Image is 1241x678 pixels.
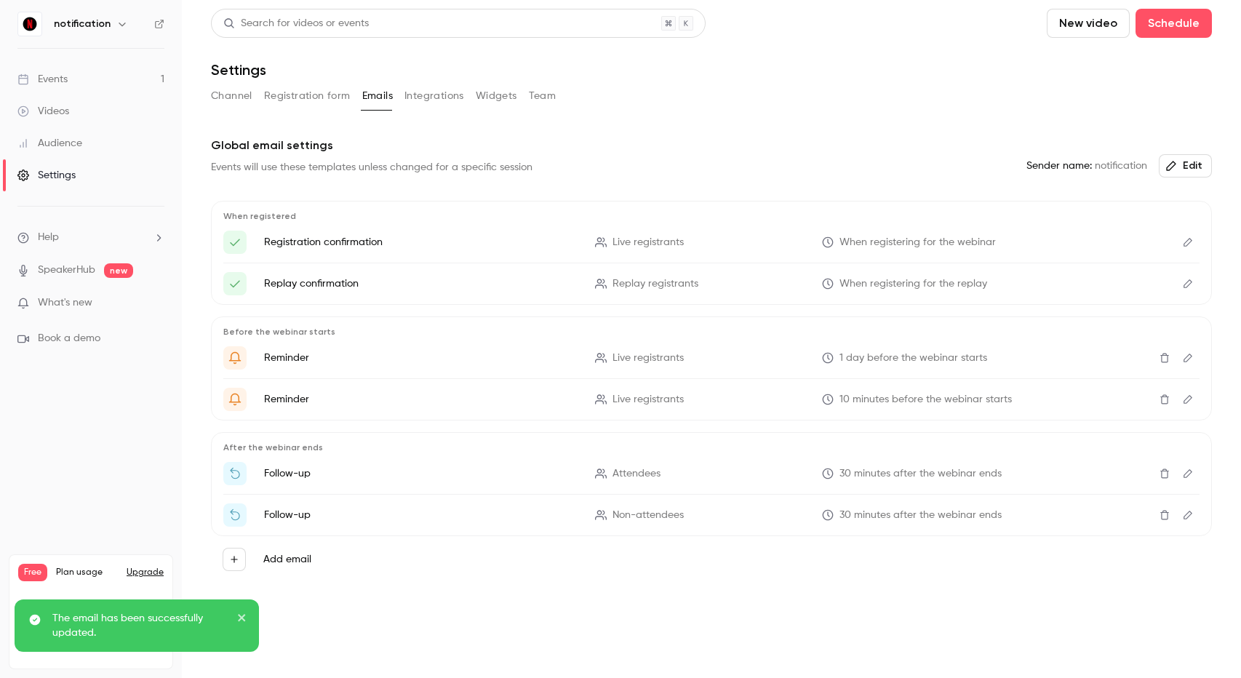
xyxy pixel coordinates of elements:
button: Delete [1153,462,1176,485]
div: Events [17,72,68,87]
p: When registered [223,210,1200,222]
button: Schedule [1136,9,1212,38]
iframe: Noticeable Trigger [147,297,164,310]
h6: notification [54,17,111,31]
li: Here's your access link to {{ event_name }}! [223,231,1200,254]
button: Widgets [476,84,517,108]
p: Before the webinar starts [223,326,1200,338]
p: Replay confirmation [264,276,578,291]
button: New video [1047,9,1130,38]
button: Edit [1159,154,1212,178]
button: Edit [1176,462,1200,485]
li: Here's your access link to {{ event_name }}! [223,272,1200,295]
li: {{ event_name }} is about to go live [223,388,1200,411]
p: Follow-up [264,466,578,481]
button: Registration form [264,84,351,108]
div: Events will use these templates unless changed for a specific session [211,160,532,175]
li: Thanks for attending {{ event_name }} [223,462,1200,485]
p: The email has been successfully updated. [52,611,227,640]
li: Watch the replay of {{ event_name }} [223,503,1200,527]
a: SpeakerHub [38,263,95,278]
div: Audience [17,136,82,151]
button: Edit [1176,231,1200,254]
div: Videos [17,104,69,119]
button: Emails [362,84,393,108]
button: Delete [1153,503,1176,527]
span: 30 minutes after the webinar ends [839,466,1002,482]
span: When registering for the webinar [839,235,996,250]
button: Upgrade [127,567,164,578]
span: Book a demo [38,331,100,346]
label: Add email [263,552,311,567]
span: new [104,263,133,278]
span: Replay registrants [612,276,698,292]
em: Sender name: [1026,161,1092,171]
span: Free [18,564,47,581]
li: Get Ready for '{{ event_name }}' tomorrow! [223,346,1200,370]
p: After the webinar ends [223,442,1200,453]
h1: Settings [211,61,266,79]
button: Delete [1153,388,1176,411]
span: Help [38,230,59,245]
span: Live registrants [612,235,684,250]
p: Registration confirmation [264,235,578,250]
p: Reminder [264,351,578,365]
button: Channel [211,84,252,108]
li: help-dropdown-opener [17,230,164,245]
span: 30 minutes after the webinar ends [839,508,1002,523]
button: Edit [1176,503,1200,527]
button: Edit [1176,388,1200,411]
p: Reminder [264,392,578,407]
span: Attendees [612,466,661,482]
span: What's new [38,295,92,311]
span: Non-attendees [612,508,684,523]
span: notification [1026,159,1147,174]
button: Team [529,84,556,108]
div: Settings [17,168,76,183]
button: Edit [1176,346,1200,370]
span: Live registrants [612,392,684,407]
button: close [237,611,247,629]
button: Edit [1176,272,1200,295]
img: notification [18,12,41,36]
span: Plan usage [56,567,118,578]
span: Live registrants [612,351,684,366]
span: When registering for the replay [839,276,987,292]
span: 10 minutes before the webinar starts [839,392,1012,407]
button: Integrations [404,84,464,108]
p: Global email settings [211,137,1212,154]
span: 1 day before the webinar starts [839,351,987,366]
div: Search for videos or events [223,16,369,31]
button: Delete [1153,346,1176,370]
p: Follow-up [264,508,578,522]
